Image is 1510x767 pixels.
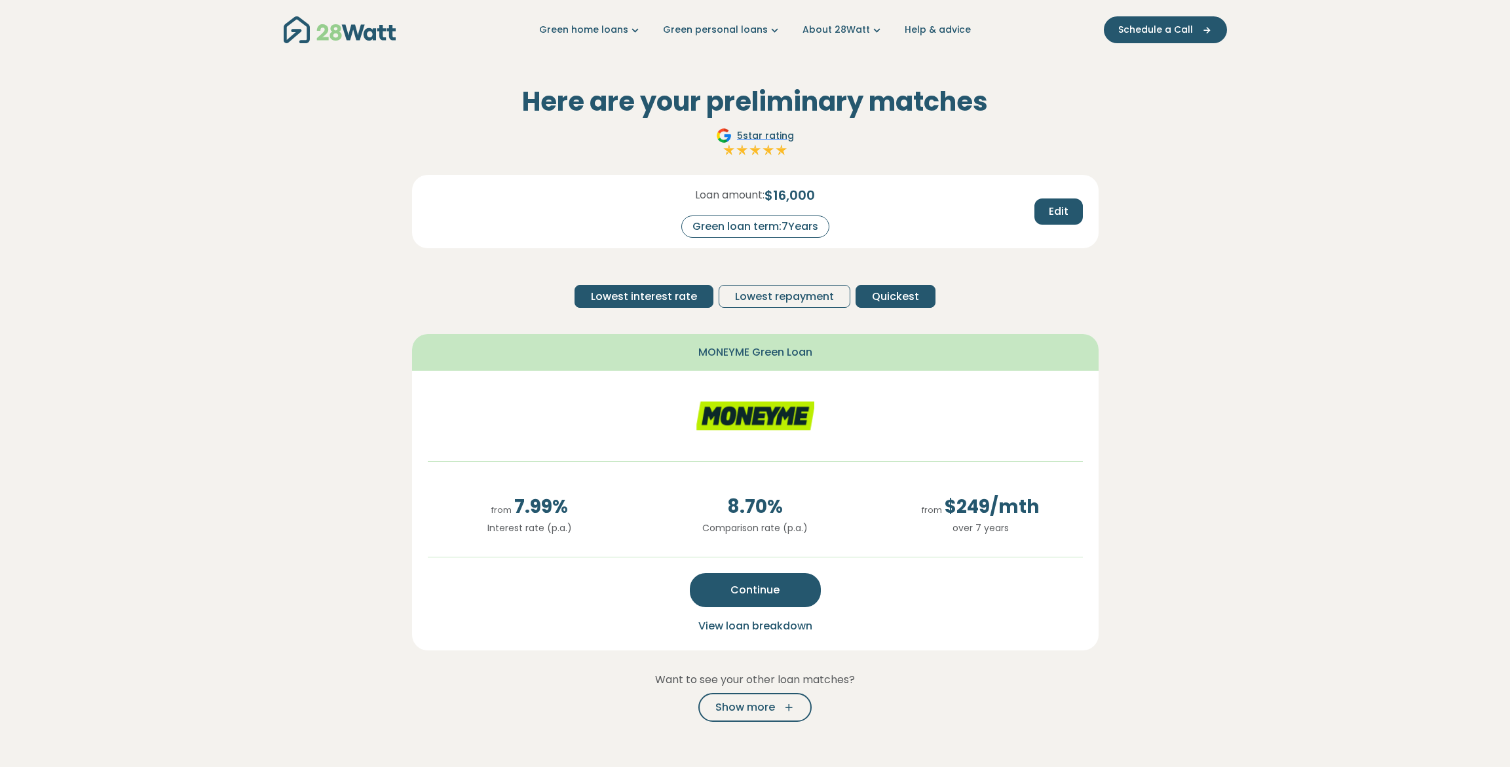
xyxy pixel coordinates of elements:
[1118,23,1193,37] span: Schedule a Call
[723,143,736,157] img: Full star
[737,129,794,143] span: 5 star rating
[698,618,812,633] span: View loan breakdown
[284,13,1227,47] nav: Main navigation
[412,86,1099,117] h2: Here are your preliminary matches
[905,23,971,37] a: Help & advice
[802,23,884,37] a: About 28Watt
[698,345,812,360] span: MONEYME Green Loan
[412,671,1099,688] p: Want to see your other loan matches?
[539,23,642,37] a: Green home loans
[719,285,850,308] button: Lowest repayment
[762,143,775,157] img: Full star
[591,289,697,305] span: Lowest interest rate
[715,700,775,715] span: Show more
[695,187,764,203] span: Loan amount:
[575,285,713,308] button: Lowest interest rate
[428,521,632,535] p: Interest rate (p.a.)
[1034,198,1083,225] button: Edit
[735,289,834,305] span: Lowest repayment
[764,185,815,205] span: $ 16,000
[749,143,762,157] img: Full star
[696,386,814,445] img: moneyme logo
[284,16,396,43] img: 28Watt
[730,582,780,598] span: Continue
[714,128,796,159] a: Google5star ratingFull starFull starFull starFull starFull star
[922,504,942,515] span: from
[878,521,1083,535] p: over 7 years
[856,285,935,308] button: Quickest
[872,289,919,305] span: Quickest
[1049,204,1068,219] span: Edit
[775,143,788,157] img: Full star
[878,493,1083,521] span: $ 249 /mth
[698,693,812,722] button: Show more
[491,504,512,515] span: from
[690,573,821,607] button: Continue
[736,143,749,157] img: Full star
[653,521,858,535] p: Comparison rate (p.a.)
[716,128,732,143] img: Google
[681,215,829,238] div: Green loan term: 7 Years
[653,493,858,521] span: 8.70 %
[663,23,782,37] a: Green personal loans
[428,493,632,521] span: 7.99 %
[1104,16,1227,43] button: Schedule a Call
[694,618,816,635] button: View loan breakdown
